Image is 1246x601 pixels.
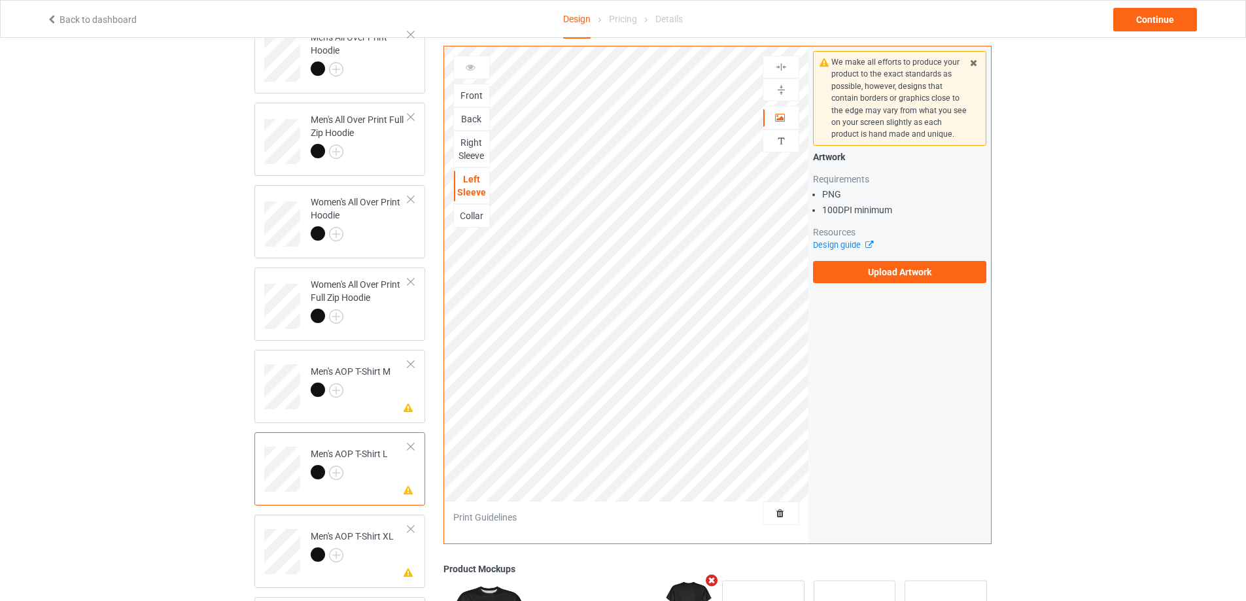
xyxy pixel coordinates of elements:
[329,227,343,241] img: svg+xml;base64,PD94bWwgdmVyc2lvbj0iMS4wIiBlbmNvZGluZz0iVVRGLTgiPz4KPHN2ZyB3aWR0aD0iMjJweCIgaGVpZ2...
[254,350,425,423] div: Men's AOP T-Shirt M
[329,62,343,77] img: svg+xml;base64,PD94bWwgdmVyc2lvbj0iMS4wIiBlbmNvZGluZz0iVVRGLTgiPz4KPHN2ZyB3aWR0aD0iMjJweCIgaGVpZ2...
[311,31,408,75] div: Men's All Over Print Hoodie
[775,84,787,96] img: svg%3E%0A
[813,261,986,283] label: Upload Artwork
[311,196,408,240] div: Women's All Over Print Hoodie
[1113,8,1197,31] div: Continue
[311,278,408,322] div: Women's All Over Print Full Zip Hoodie
[329,466,343,480] img: svg+xml;base64,PD94bWwgdmVyc2lvbj0iMS4wIiBlbmNvZGluZz0iVVRGLTgiPz4KPHN2ZyB3aWR0aD0iMjJweCIgaGVpZ2...
[454,89,489,102] div: Front
[329,145,343,159] img: svg+xml;base64,PD94bWwgdmVyc2lvbj0iMS4wIiBlbmNvZGluZz0iVVRGLTgiPz4KPHN2ZyB3aWR0aD0iMjJweCIgaGVpZ2...
[609,1,637,37] div: Pricing
[46,14,137,25] a: Back to dashboard
[454,136,489,162] div: Right Sleeve
[254,20,425,94] div: Men's All Over Print Hoodie
[563,1,591,39] div: Design
[822,188,986,201] li: PNG
[254,103,425,176] div: Men's All Over Print Full Zip Hoodie
[813,173,986,186] div: Requirements
[254,185,425,258] div: Women's All Over Print Hoodie
[311,113,408,158] div: Men's All Over Print Full Zip Hoodie
[311,530,394,561] div: Men's AOP T-Shirt XL
[254,432,425,506] div: Men's AOP T-Shirt L
[775,61,787,73] img: svg%3E%0A
[454,173,489,199] div: Left Sleeve
[813,150,986,163] div: Artwork
[454,209,489,222] div: Collar
[655,1,683,37] div: Details
[813,226,986,239] div: Resources
[704,574,720,587] i: Remove mockup
[329,309,343,324] img: svg+xml;base64,PD94bWwgdmVyc2lvbj0iMS4wIiBlbmNvZGluZz0iVVRGLTgiPz4KPHN2ZyB3aWR0aD0iMjJweCIgaGVpZ2...
[822,203,986,216] li: 100 DPI minimum
[831,56,968,141] div: We make all efforts to produce your product to the exact standards as possible, however, designs ...
[775,135,787,147] img: svg%3E%0A
[254,515,425,588] div: Men's AOP T-Shirt XL
[454,112,489,126] div: Back
[311,365,390,396] div: Men's AOP T-Shirt M
[254,267,425,341] div: Women's All Over Print Full Zip Hoodie
[329,383,343,398] img: svg+xml;base64,PD94bWwgdmVyc2lvbj0iMS4wIiBlbmNvZGluZz0iVVRGLTgiPz4KPHN2ZyB3aWR0aD0iMjJweCIgaGVpZ2...
[453,511,517,524] div: Print Guidelines
[329,548,343,562] img: svg+xml;base64,PD94bWwgdmVyc2lvbj0iMS4wIiBlbmNvZGluZz0iVVRGLTgiPz4KPHN2ZyB3aWR0aD0iMjJweCIgaGVpZ2...
[443,562,992,575] div: Product Mockups
[311,447,388,479] div: Men's AOP T-Shirt L
[813,240,873,250] a: Design guide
